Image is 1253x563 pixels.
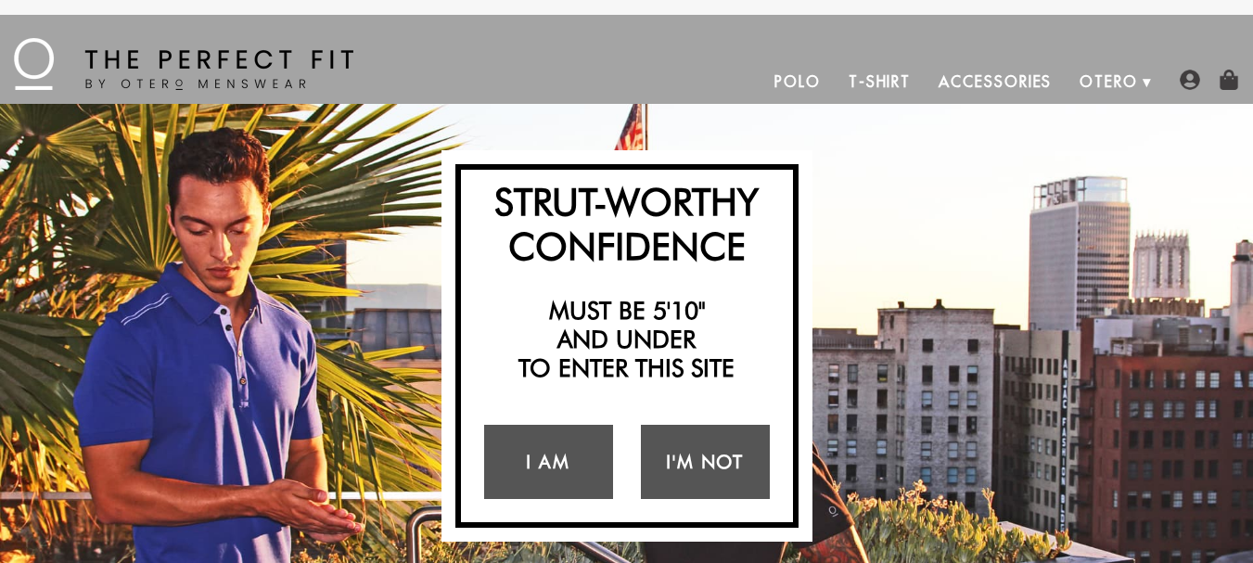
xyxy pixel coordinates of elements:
h2: Strut-Worthy Confidence [470,179,784,268]
a: T-Shirt [835,59,925,104]
a: Accessories [925,59,1066,104]
a: Otero [1066,59,1152,104]
img: shopping-bag-icon.png [1219,70,1239,90]
img: user-account-icon.png [1180,70,1200,90]
a: Polo [761,59,835,104]
img: The Perfect Fit - by Otero Menswear - Logo [14,38,353,90]
a: I Am [484,425,613,499]
h2: Must be 5'10" and under to enter this site [470,296,784,383]
a: I'm Not [641,425,770,499]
